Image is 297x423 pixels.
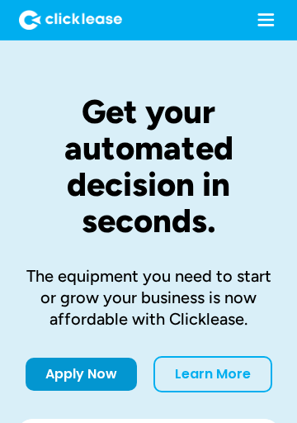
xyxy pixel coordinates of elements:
a: Apply Now [26,358,137,391]
div: The equipment you need to start or grow your business is now affordable with Clicklease. [16,265,280,330]
a: Learn More [153,356,272,392]
a: home [11,10,122,31]
h1: Get your automated decision in seconds. [16,93,280,239]
img: Clicklease logo [19,10,122,31]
